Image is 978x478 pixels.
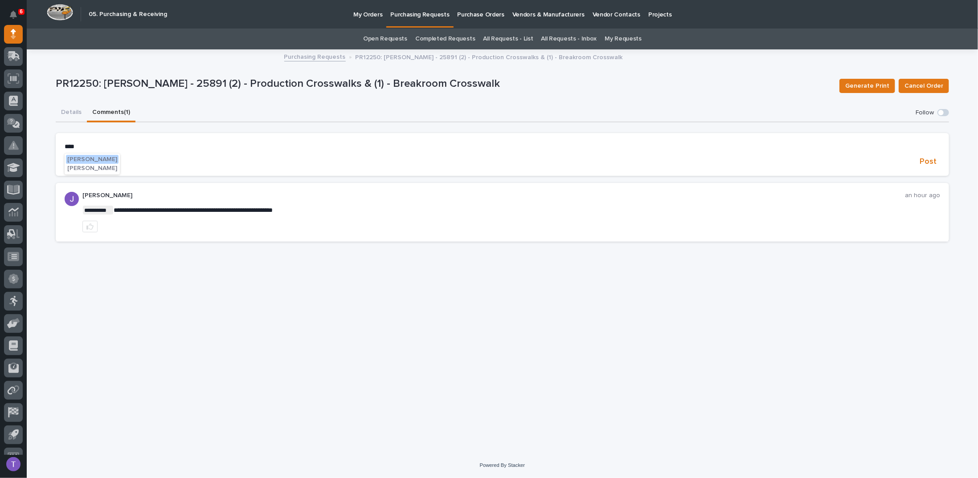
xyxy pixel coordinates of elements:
[839,79,895,93] button: Generate Print
[284,51,346,61] a: Purchasing Requests
[363,28,407,49] a: Open Requests
[916,157,940,167] button: Post
[66,164,119,173] button: [PERSON_NAME]
[356,52,623,61] p: PR12250: [PERSON_NAME] - 25891 (2) - Production Crosswalks & (1) - Breakroom Crosswalk
[480,462,525,468] a: Powered By Stacker
[483,28,533,49] a: All Requests - List
[67,156,117,162] span: [PERSON_NAME]
[415,28,475,49] a: Completed Requests
[11,11,23,25] div: Notifications6
[56,77,832,90] p: PR12250: [PERSON_NAME] - 25891 (2) - Production Crosswalks & (1) - Breakroom Crosswalk
[56,104,87,122] button: Details
[845,81,889,91] span: Generate Print
[82,221,98,232] button: like this post
[89,11,167,18] h2: 05. Purchasing & Receiving
[87,104,135,122] button: Comments (1)
[47,4,73,20] img: Workspace Logo
[541,28,597,49] a: All Requests - Inbox
[905,192,940,199] p: an hour ago
[82,192,905,199] p: [PERSON_NAME]
[916,109,934,117] p: Follow
[4,455,23,474] button: users-avatar
[65,192,79,206] img: AATXAJywsQtdZu1w-rz0-06ykoMAWJuusLdIj9kTasLJ=s96-c
[904,81,943,91] span: Cancel Order
[67,165,117,171] span: [PERSON_NAME]
[4,5,23,24] button: Notifications
[20,8,23,15] p: 6
[66,155,119,164] button: [PERSON_NAME]
[899,79,949,93] button: Cancel Order
[920,157,937,167] span: Post
[605,28,642,49] a: My Requests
